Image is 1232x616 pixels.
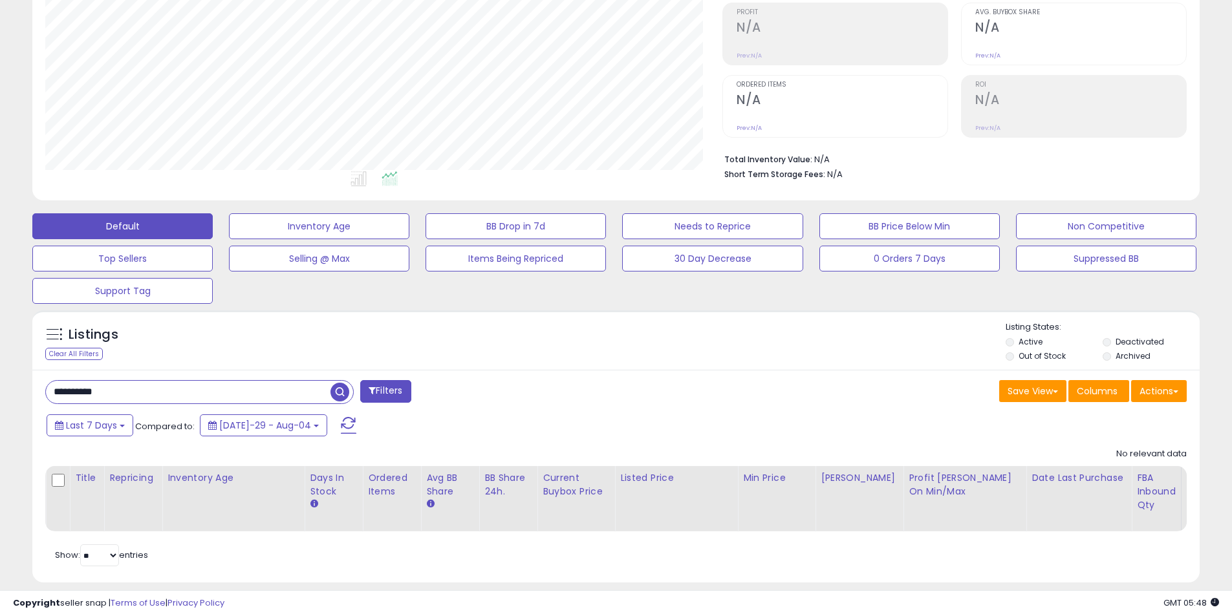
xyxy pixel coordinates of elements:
small: Avg BB Share. [426,498,434,510]
span: Ordered Items [737,81,947,89]
div: Avg BB Share [426,471,473,498]
span: Avg. Buybox Share [975,9,1186,16]
b: Short Term Storage Fees: [724,169,825,180]
button: Non Competitive [1016,213,1196,239]
span: N/A [827,168,843,180]
div: [PERSON_NAME] [821,471,898,485]
button: Filters [360,380,411,403]
small: Days In Stock. [310,498,318,510]
button: Columns [1068,380,1129,402]
th: The percentage added to the cost of goods (COGS) that forms the calculator for Min & Max prices. [903,466,1026,531]
button: Save View [999,380,1066,402]
div: Profit [PERSON_NAME] on Min/Max [909,471,1021,498]
small: Prev: N/A [975,124,1000,132]
div: Repricing [109,471,157,485]
span: Compared to: [135,420,195,432]
span: [DATE]-29 - Aug-04 [219,419,311,432]
h2: N/A [737,92,947,110]
label: Archived [1116,350,1151,361]
b: Total Inventory Value: [724,154,812,165]
label: Deactivated [1116,336,1164,347]
span: Last 7 Days [66,419,117,432]
span: Show: entries [55,549,148,561]
button: Last 7 Days [47,414,133,436]
strong: Copyright [13,597,60,609]
div: Clear All Filters [45,348,103,360]
div: Current Buybox Price [543,471,609,498]
div: Listed Price [620,471,732,485]
button: Needs to Reprice [622,213,803,239]
span: Columns [1077,385,1118,398]
small: Prev: N/A [737,52,762,59]
button: [DATE]-29 - Aug-04 [200,414,327,436]
button: Suppressed BB [1016,246,1196,271]
button: Items Being Repriced [426,246,606,271]
small: Prev: N/A [975,52,1000,59]
span: 2025-08-12 05:48 GMT [1163,597,1219,609]
button: Selling @ Max [229,246,409,271]
button: Top Sellers [32,246,213,271]
button: 30 Day Decrease [622,246,803,271]
span: Profit [737,9,947,16]
div: Title [75,471,98,485]
div: Inventory Age [168,471,299,485]
a: Privacy Policy [168,597,224,609]
div: FBA inbound Qty [1137,471,1176,512]
h2: N/A [975,92,1186,110]
button: BB Price Below Min [819,213,1000,239]
th: CSV column name: cust_attr_4_Date Last Purchase [1026,466,1132,531]
button: Actions [1131,380,1187,402]
button: Default [32,213,213,239]
p: Listing States: [1006,321,1200,334]
div: seller snap | | [13,597,224,610]
label: Out of Stock [1019,350,1066,361]
button: BB Drop in 7d [426,213,606,239]
h2: N/A [975,20,1186,37]
div: BB Share 24h. [484,471,532,498]
div: Ordered Items [368,471,415,498]
h5: Listings [69,326,118,344]
button: Support Tag [32,278,213,304]
small: Prev: N/A [737,124,762,132]
span: ROI [975,81,1186,89]
div: Date Last Purchase [1032,471,1126,485]
li: N/A [724,151,1177,166]
div: Days In Stock [310,471,357,498]
a: Terms of Use [111,597,166,609]
button: Inventory Age [229,213,409,239]
div: Min Price [743,471,810,485]
label: Active [1019,336,1043,347]
h2: N/A [737,20,947,37]
div: No relevant data [1116,448,1187,460]
button: 0 Orders 7 Days [819,246,1000,271]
